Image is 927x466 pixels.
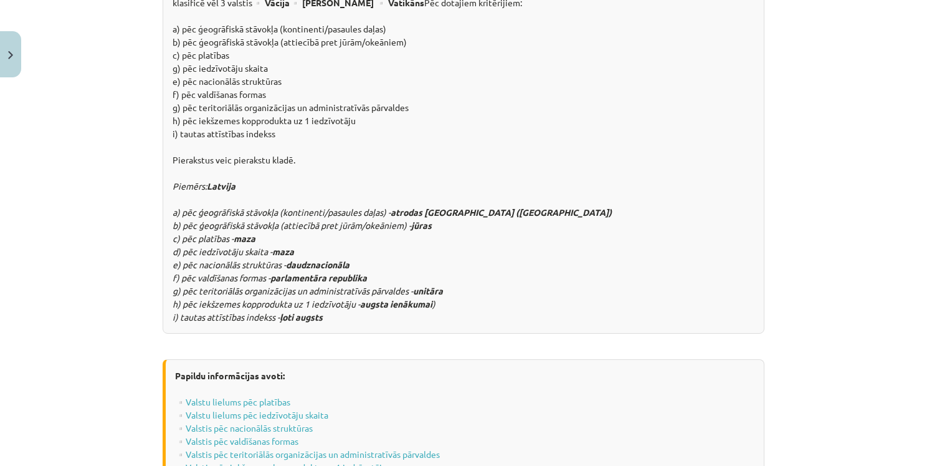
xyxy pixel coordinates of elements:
a: Valstis pēc nacionālās struktūras [186,422,313,434]
strong: daudznacionāla [286,259,349,270]
strong: augsta ienākumai [360,298,432,309]
strong: jūras [411,220,432,231]
strong: atrodas [GEOGRAPHIC_DATA] ([GEOGRAPHIC_DATA]) [391,206,612,218]
strong: Papildu informācijas avoti: [175,370,285,381]
strong: Latvija [207,180,235,192]
strong: unitāra [413,285,443,296]
a: Valstu lielums pēc platības [186,396,290,407]
a: Valstu lielums pēc iedzīvotāju skaita [186,409,328,420]
em: Piemērs: [173,180,207,192]
strong: maza [272,246,294,257]
strong: parlamentāra republika [270,272,367,283]
strong: maza [234,233,255,244]
a: Valstis pēc valdīšanas formas [186,435,298,447]
a: Valstis pēc teritoriālās organizācijas un administratīvās pārvaldes [186,449,440,460]
em: a) pēc ģeogrāfiskā stāvokļa (kontinenti/pasaules daļas) - b) pēc ģeogrāfiskā stāvokļa (attiecībā ... [173,180,614,323]
img: icon-close-lesson-0947bae3869378f0d4975bcd49f059093ad1ed9edebbc8119c70593378902aed.svg [8,51,13,59]
strong: ļoti augsts [280,311,323,323]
